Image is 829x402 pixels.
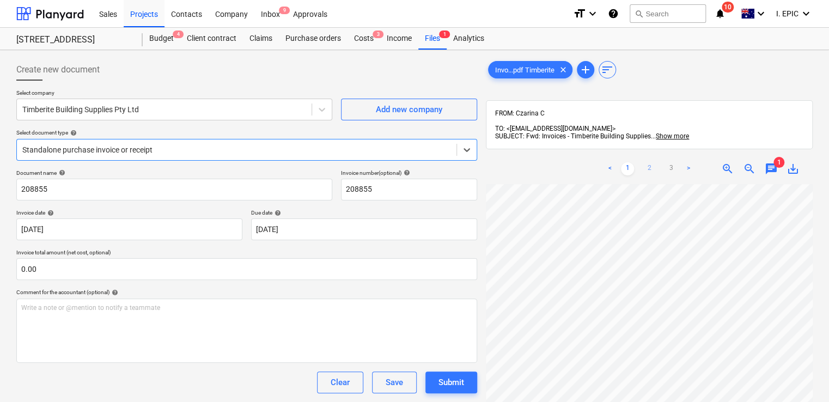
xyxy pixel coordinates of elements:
[348,28,380,50] a: Costs3
[754,7,767,20] i: keyboard_arrow_down
[765,162,778,175] span: chat
[579,63,592,76] span: add
[16,34,130,46] div: [STREET_ADDRESS]
[341,169,477,176] div: Invoice number (optional)
[604,162,617,175] a: Previous page
[488,61,572,78] div: Invo...pdf Timberite
[57,169,65,176] span: help
[447,28,491,50] a: Analytics
[16,63,100,76] span: Create new document
[418,28,447,50] div: Files
[621,162,634,175] a: Page 1 is your current page
[787,162,800,175] span: save_alt
[495,109,545,117] span: FROM: Czarina C
[665,162,678,175] a: Page 3
[173,31,184,38] span: 4
[495,132,651,140] span: SUBJECT: Fwd: Invoices - Timberite Building Supplies
[643,162,656,175] a: Page 2
[279,7,290,14] span: 9
[143,28,180,50] a: Budget4
[16,289,477,296] div: Comment for the accountant (optional)
[341,99,477,120] button: Add new company
[775,350,829,402] iframe: Chat Widget
[773,157,784,168] span: 1
[68,130,77,136] span: help
[438,375,464,389] div: Submit
[608,7,619,20] i: Knowledge base
[331,375,350,389] div: Clear
[143,28,180,50] div: Budget
[635,9,643,18] span: search
[682,162,695,175] a: Next page
[722,2,734,13] span: 10
[601,63,614,76] span: sort
[251,218,477,240] input: Due date not specified
[557,63,570,76] span: clear
[439,31,450,38] span: 1
[317,371,363,393] button: Clear
[376,102,442,117] div: Add new company
[573,7,586,20] i: format_size
[243,28,279,50] a: Claims
[743,162,756,175] span: zoom_out
[380,28,418,50] a: Income
[401,169,410,176] span: help
[272,210,281,216] span: help
[373,31,383,38] span: 3
[16,218,242,240] input: Invoice date not specified
[16,209,242,216] div: Invoice date
[341,179,477,200] input: Invoice number
[386,375,403,389] div: Save
[16,129,477,136] div: Select document type
[109,289,118,296] span: help
[279,28,348,50] a: Purchase orders
[372,371,417,393] button: Save
[715,7,726,20] i: notifications
[16,249,477,258] p: Invoice total amount (net cost, optional)
[16,179,332,200] input: Document name
[16,89,332,99] p: Select company
[45,210,54,216] span: help
[418,28,447,50] a: Files1
[16,169,332,176] div: Document name
[16,258,477,280] input: Invoice total amount (net cost, optional)
[721,162,734,175] span: zoom_in
[656,132,689,140] span: Show more
[630,4,706,23] button: Search
[651,132,689,140] span: ...
[425,371,477,393] button: Submit
[489,66,561,74] span: Invo...pdf Timberite
[495,125,615,132] span: TO: <[EMAIL_ADDRESS][DOMAIN_NAME]>
[180,28,243,50] a: Client contract
[776,9,798,18] span: I. EPIC
[348,28,380,50] div: Costs
[251,209,477,216] div: Due date
[586,7,599,20] i: keyboard_arrow_down
[800,7,813,20] i: keyboard_arrow_down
